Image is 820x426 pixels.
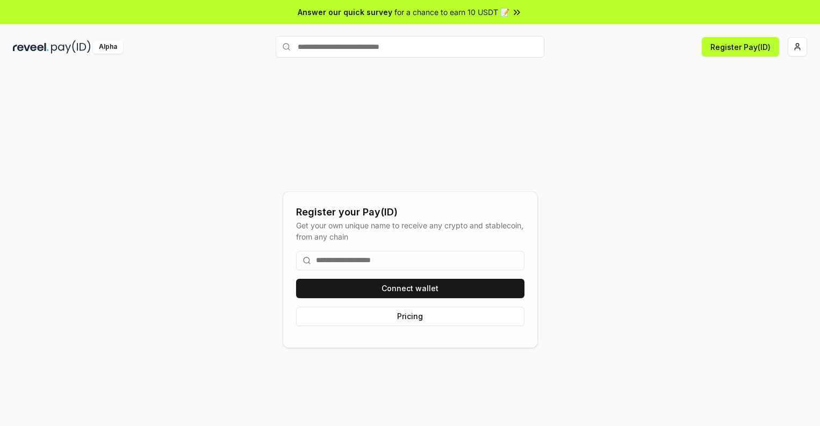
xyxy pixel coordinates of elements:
div: Alpha [93,40,123,54]
div: Get your own unique name to receive any crypto and stablecoin, from any chain [296,220,524,242]
img: pay_id [51,40,91,54]
span: Answer our quick survey [298,6,392,18]
span: for a chance to earn 10 USDT 📝 [394,6,509,18]
img: reveel_dark [13,40,49,54]
button: Pricing [296,307,524,326]
button: Register Pay(ID) [702,37,779,56]
div: Register your Pay(ID) [296,205,524,220]
button: Connect wallet [296,279,524,298]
